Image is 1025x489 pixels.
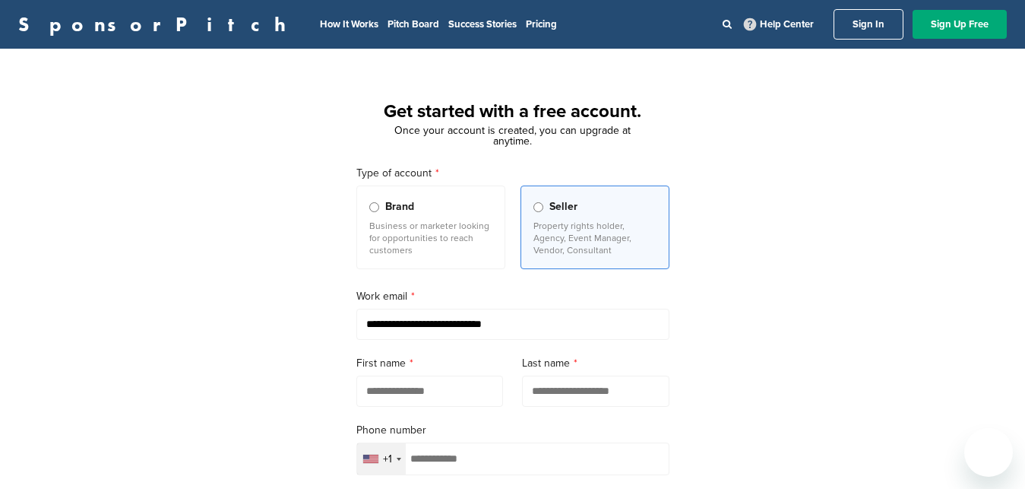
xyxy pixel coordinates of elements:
a: How It Works [320,18,378,30]
label: Last name [522,355,669,372]
div: +1 [383,454,392,465]
label: Phone number [356,422,669,439]
iframe: Botón para iniciar la ventana de mensajería [964,428,1013,477]
label: Type of account [356,165,669,182]
p: Property rights holder, Agency, Event Manager, Vendor, Consultant [533,220,656,256]
a: Sign In [834,9,903,40]
label: Work email [356,288,669,305]
input: Brand Business or marketer looking for opportunities to reach customers [369,202,379,212]
p: Business or marketer looking for opportunities to reach customers [369,220,492,256]
a: Sign Up Free [913,10,1007,39]
input: Seller Property rights holder, Agency, Event Manager, Vendor, Consultant [533,202,543,212]
a: Pitch Board [388,18,439,30]
span: Brand [385,198,414,215]
span: Seller [549,198,577,215]
a: SponsorPitch [18,14,296,34]
a: Pricing [526,18,557,30]
a: Success Stories [448,18,517,30]
div: Selected country [357,443,406,475]
label: First name [356,355,504,372]
a: Help Center [741,15,817,33]
h1: Get started with a free account. [338,98,688,125]
span: Once your account is created, you can upgrade at anytime. [394,124,631,148]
